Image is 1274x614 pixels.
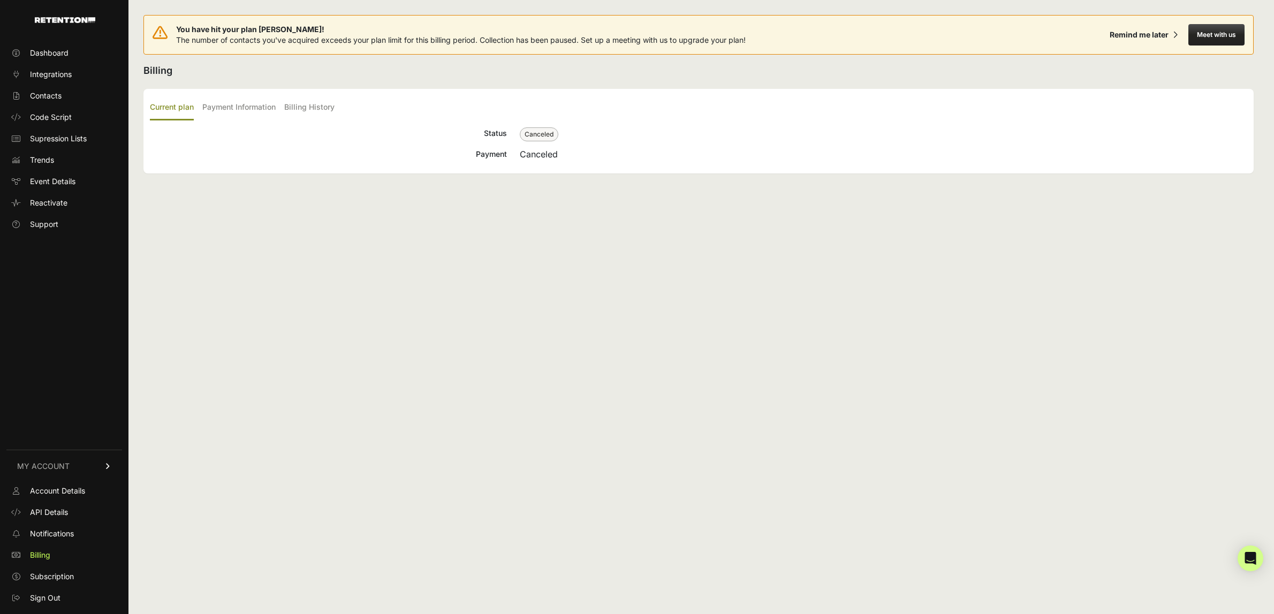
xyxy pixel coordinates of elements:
label: Billing History [284,95,335,120]
a: Account Details [6,482,122,499]
span: Canceled [520,127,558,141]
span: MY ACCOUNT [17,461,70,472]
a: Subscription [6,568,122,585]
span: Dashboard [30,48,69,58]
span: Support [30,219,58,230]
span: Event Details [30,176,75,187]
a: Billing [6,547,122,564]
button: Meet with us [1188,24,1245,46]
div: Payment [150,148,507,161]
div: Open Intercom Messenger [1238,545,1263,571]
a: MY ACCOUNT [6,450,122,482]
span: Supression Lists [30,133,87,144]
a: Supression Lists [6,130,122,147]
label: Current plan [150,95,194,120]
span: The number of contacts you've acquired exceeds your plan limit for this billing period. Collectio... [176,35,746,44]
a: Event Details [6,173,122,190]
a: Dashboard [6,44,122,62]
a: Integrations [6,66,122,83]
a: API Details [6,504,122,521]
a: Code Script [6,109,122,126]
span: API Details [30,507,68,518]
span: You have hit your plan [PERSON_NAME]! [176,24,746,35]
span: Code Script [30,112,72,123]
span: Account Details [30,486,85,496]
img: Retention.com [35,17,95,23]
a: Reactivate [6,194,122,211]
a: Support [6,216,122,233]
button: Remind me later [1105,25,1182,44]
span: Subscription [30,571,74,582]
span: Billing [30,550,50,560]
h2: Billing [143,63,1254,78]
span: Reactivate [30,198,67,208]
a: Sign Out [6,589,122,607]
a: Contacts [6,87,122,104]
div: Remind me later [1110,29,1169,40]
span: Trends [30,155,54,165]
div: Status [150,127,507,141]
span: Sign Out [30,593,60,603]
span: Integrations [30,69,72,80]
a: Trends [6,151,122,169]
a: Notifications [6,525,122,542]
span: Contacts [30,90,62,101]
div: Canceled [520,148,1247,161]
label: Payment Information [202,95,276,120]
span: Notifications [30,528,74,539]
